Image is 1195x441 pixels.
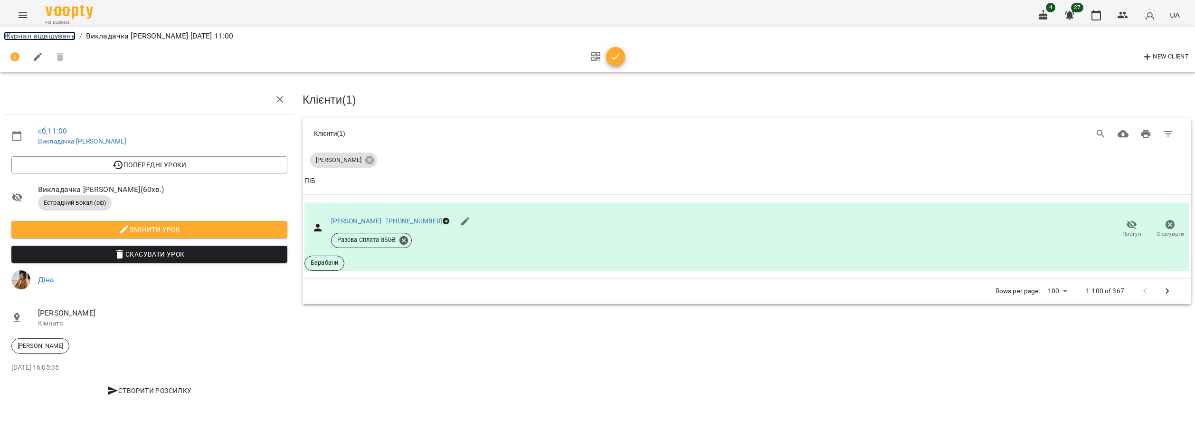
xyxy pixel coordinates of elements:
[11,221,287,238] button: Змінити урок
[11,338,69,354] div: [PERSON_NAME]
[304,175,315,187] div: Sort
[314,129,717,138] div: Клієнти ( 1 )
[305,259,344,267] span: Барабани
[1151,216,1189,242] button: Скасувати
[1143,9,1157,22] img: avatar_s.png
[1142,51,1189,63] span: New Client
[1122,230,1141,238] span: Прогул
[38,126,67,135] a: сб , 11:00
[11,382,287,399] button: Створити розсилку
[1044,284,1071,298] div: 100
[1156,280,1179,303] button: Next Page
[331,217,382,225] a: [PERSON_NAME]
[1112,123,1135,145] button: Завантажити CSV
[19,159,280,171] span: Попередні уроки
[1112,216,1151,242] button: Прогул
[1046,3,1055,12] span: 4
[1086,287,1124,296] p: 1-100 of 367
[11,156,287,173] button: Попередні уроки
[310,153,377,168] div: [PERSON_NAME]
[11,4,34,27] button: Menu
[4,31,76,40] a: Журнал відвідувань
[38,137,127,145] a: Викладачка [PERSON_NAME]
[1170,10,1180,20] span: UA
[12,342,69,350] span: [PERSON_NAME]
[38,307,287,319] span: [PERSON_NAME]
[303,118,1191,149] div: Table Toolbar
[11,270,30,289] img: caa8bcb13cabbbd93b49dd704b907035.png
[38,319,287,328] p: Кімната
[38,275,55,284] a: Діна
[19,224,280,235] span: Змінити урок
[386,217,442,225] a: [PHONE_NUMBER]
[1139,49,1191,65] button: New Client
[303,94,1191,106] h3: Клієнти ( 1 )
[1166,6,1184,24] button: UA
[4,30,1191,42] nav: breadcrumb
[996,287,1040,296] p: Rows per page:
[310,156,367,164] span: [PERSON_NAME]
[46,19,93,26] span: For Business
[79,30,82,42] li: /
[38,199,112,207] span: Естрадний вокал (оф)
[1157,123,1180,145] button: Фільтр
[86,30,233,42] p: Викладачка [PERSON_NAME] [DATE] 11:00
[332,236,402,244] span: Разова Сплата 850 ₴
[15,385,284,396] span: Створити розсилку
[19,249,280,260] span: Скасувати Урок
[331,233,412,248] div: Разова Сплата 850₴
[11,246,287,263] button: Скасувати Урок
[1071,3,1083,12] span: 27
[1157,230,1184,238] span: Скасувати
[46,5,93,19] img: Voopty Logo
[304,175,1189,187] span: ПІБ
[11,363,287,373] p: [DATE] 16:05:35
[38,184,287,195] span: Викладачка [PERSON_NAME] ( 60 хв. )
[304,175,315,187] div: ПІБ
[1090,123,1112,145] button: Search
[1135,123,1157,145] button: Друк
